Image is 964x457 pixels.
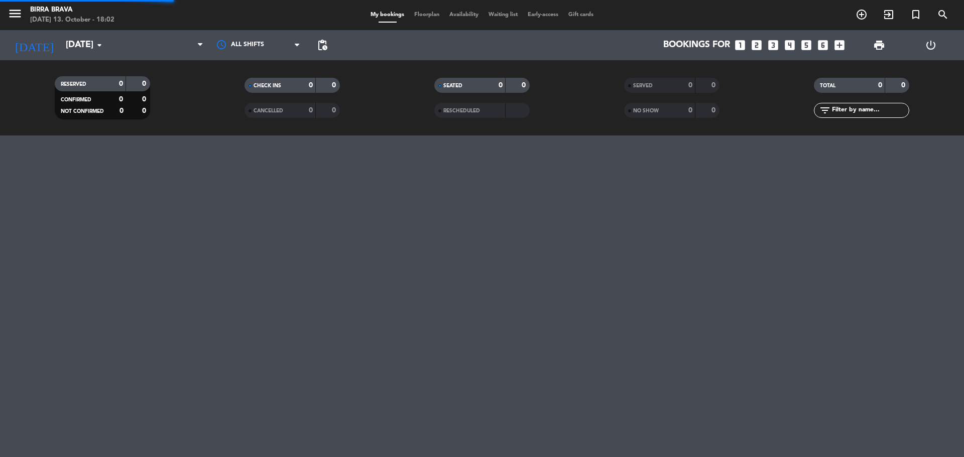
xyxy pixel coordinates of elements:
strong: 0 [688,107,692,114]
span: CHECK INS [254,83,281,88]
strong: 0 [119,80,123,87]
i: arrow_drop_down [93,39,105,51]
i: add_circle_outline [856,9,868,21]
strong: 0 [142,107,148,114]
i: add_box [833,39,846,52]
span: SEATED [443,83,462,88]
strong: 0 [901,82,907,89]
span: Floorplan [409,12,444,18]
span: RESERVED [61,82,86,87]
i: [DATE] [8,34,61,56]
strong: 0 [119,96,123,103]
i: looks_6 [816,39,829,52]
span: SERVED [633,83,653,88]
strong: 0 [332,82,338,89]
span: Gift cards [563,12,598,18]
strong: 0 [119,107,124,114]
i: looks_4 [783,39,796,52]
strong: 0 [309,82,313,89]
strong: 0 [499,82,503,89]
i: looks_3 [767,39,780,52]
span: CONFIRMED [61,97,91,102]
span: NO SHOW [633,108,659,113]
i: power_settings_new [925,39,937,51]
strong: 0 [711,82,717,89]
div: Birra Brava [30,5,114,15]
i: menu [8,6,23,21]
div: [DATE] 13. October - 18:02 [30,15,114,25]
button: menu [8,6,23,25]
span: NOT CONFIRMED [61,109,104,114]
span: CANCELLED [254,108,283,113]
span: TOTAL [820,83,835,88]
strong: 0 [309,107,313,114]
span: Early-access [523,12,563,18]
span: Availability [444,12,484,18]
strong: 0 [878,82,882,89]
input: Filter by name... [831,105,909,116]
strong: 0 [142,80,148,87]
strong: 0 [711,107,717,114]
i: turned_in_not [910,9,922,21]
strong: 0 [332,107,338,114]
i: filter_list [819,104,831,116]
span: My bookings [366,12,409,18]
span: Waiting list [484,12,523,18]
i: looks_two [750,39,763,52]
i: looks_one [734,39,747,52]
div: LOG OUT [905,30,956,60]
i: search [937,9,949,21]
strong: 0 [522,82,528,89]
span: pending_actions [316,39,328,51]
span: RESCHEDULED [443,108,480,113]
span: Bookings for [663,40,730,50]
strong: 0 [688,82,692,89]
i: looks_5 [800,39,813,52]
span: print [873,39,885,51]
i: exit_to_app [883,9,895,21]
strong: 0 [142,96,148,103]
